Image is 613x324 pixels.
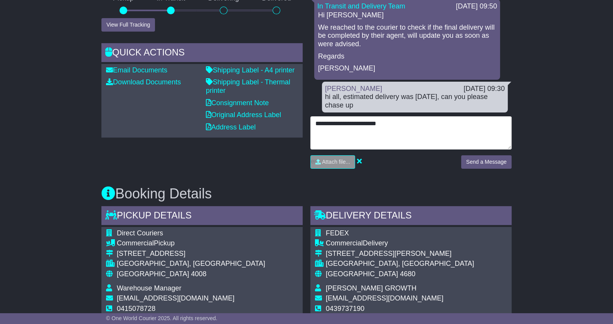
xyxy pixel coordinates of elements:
[326,284,416,292] span: [PERSON_NAME] GROWTH
[117,239,265,248] div: Pickup
[101,18,155,32] button: View Full Tracking
[117,229,163,237] span: Direct Couriers
[318,64,496,73] p: [PERSON_NAME]
[101,43,303,64] div: Quick Actions
[117,305,155,312] span: 0415078728
[326,270,398,278] span: [GEOGRAPHIC_DATA]
[106,78,181,86] a: Download Documents
[106,315,217,321] span: © One World Courier 2025. All rights reserved.
[101,186,512,201] h3: Booking Details
[326,239,507,248] div: Delivery
[206,111,281,119] a: Original Address Label
[191,270,206,278] span: 4008
[326,239,363,247] span: Commercial
[106,66,167,74] a: Email Documents
[318,52,496,61] p: Regards
[400,270,415,278] span: 4680
[206,123,256,131] a: Address Label
[456,2,497,11] div: [DATE] 09:50
[117,260,265,268] div: [GEOGRAPHIC_DATA], [GEOGRAPHIC_DATA]
[117,284,181,292] span: Warehouse Manager
[326,294,443,302] span: [EMAIL_ADDRESS][DOMAIN_NAME]
[117,239,154,247] span: Commercial
[117,270,189,278] span: [GEOGRAPHIC_DATA]
[117,294,234,302] span: [EMAIL_ADDRESS][DOMAIN_NAME]
[318,11,496,20] p: Hi [PERSON_NAME]
[206,78,290,94] a: Shipping Label - Thermal printer
[318,24,496,49] p: We reached to the courier to check if the final delivery will be completed by their agent, will u...
[463,85,505,93] div: [DATE] 09:30
[117,250,265,258] div: [STREET_ADDRESS]
[326,229,349,237] span: FEDEX
[326,250,507,258] div: [STREET_ADDRESS][PERSON_NAME]
[325,93,505,109] div: hi all, estimated delivery was [DATE], can you please chase up
[101,206,303,227] div: Pickup Details
[326,260,507,268] div: [GEOGRAPHIC_DATA], [GEOGRAPHIC_DATA]
[206,99,269,107] a: Consignment Note
[317,2,405,10] a: In Transit and Delivery Team
[325,85,382,92] a: [PERSON_NAME]
[461,155,512,169] button: Send a Message
[310,206,512,227] div: Delivery Details
[326,305,364,312] span: 0439737190
[206,66,295,74] a: Shipping Label - A4 printer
